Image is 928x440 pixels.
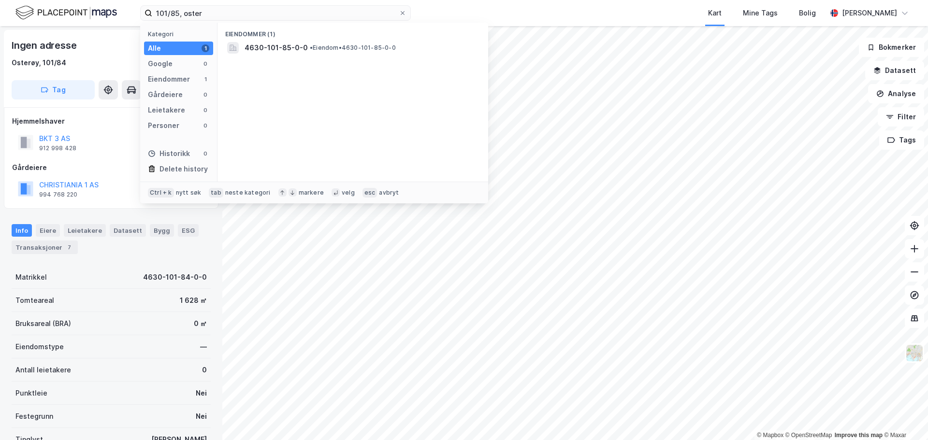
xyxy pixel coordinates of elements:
[202,75,209,83] div: 1
[15,4,117,21] img: logo.f888ab2527a4732fd821a326f86c7f29.svg
[36,224,60,237] div: Eiere
[12,115,210,127] div: Hjemmelshaver
[12,38,78,53] div: Ingen adresse
[880,394,928,440] iframe: Chat Widget
[152,6,399,20] input: Søk på adresse, matrikkel, gårdeiere, leietakere eller personer
[799,7,816,19] div: Bolig
[757,432,783,439] a: Mapbox
[180,295,207,306] div: 1 628 ㎡
[196,387,207,399] div: Nei
[202,44,209,52] div: 1
[12,57,66,69] div: Osterøy, 101/84
[202,364,207,376] div: 0
[905,344,924,362] img: Z
[880,394,928,440] div: Kontrollprogram for chat
[209,188,223,198] div: tab
[202,91,209,99] div: 0
[865,61,924,80] button: Datasett
[12,224,32,237] div: Info
[148,104,185,116] div: Leietakere
[835,432,883,439] a: Improve this map
[148,73,190,85] div: Eiendommer
[143,271,207,283] div: 4630-101-84-0-0
[64,224,106,237] div: Leietakere
[202,60,209,68] div: 0
[148,58,173,70] div: Google
[310,44,313,51] span: •
[12,80,95,99] button: Tag
[148,148,190,159] div: Historikk
[196,411,207,422] div: Nei
[178,224,199,237] div: ESG
[39,144,76,152] div: 912 998 428
[878,107,924,127] button: Filter
[310,44,396,52] span: Eiendom • 4630-101-85-0-0
[842,7,897,19] div: [PERSON_NAME]
[202,106,209,114] div: 0
[202,150,209,157] div: 0
[64,242,74,252] div: 7
[15,341,64,353] div: Eiendomstype
[148,188,174,198] div: Ctrl + k
[15,295,54,306] div: Tomteareal
[176,189,202,197] div: nytt søk
[859,38,924,57] button: Bokmerker
[15,411,53,422] div: Festegrunn
[217,23,488,40] div: Eiendommer (1)
[148,120,179,131] div: Personer
[379,189,399,197] div: avbryt
[202,122,209,129] div: 0
[148,89,183,100] div: Gårdeiere
[148,30,213,38] div: Kategori
[342,189,355,197] div: velg
[15,364,71,376] div: Antall leietakere
[15,318,71,329] div: Bruksareal (BRA)
[879,130,924,150] button: Tags
[150,224,174,237] div: Bygg
[12,162,210,173] div: Gårdeiere
[245,42,308,54] span: 4630-101-85-0-0
[362,188,377,198] div: esc
[743,7,778,19] div: Mine Tags
[15,271,47,283] div: Matrikkel
[39,191,77,199] div: 994 768 220
[148,43,161,54] div: Alle
[299,189,324,197] div: markere
[12,241,78,254] div: Transaksjoner
[868,84,924,103] button: Analyse
[159,163,208,175] div: Delete history
[708,7,722,19] div: Kart
[785,432,832,439] a: OpenStreetMap
[110,224,146,237] div: Datasett
[194,318,207,329] div: 0 ㎡
[200,341,207,353] div: —
[15,387,47,399] div: Punktleie
[225,189,271,197] div: neste kategori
